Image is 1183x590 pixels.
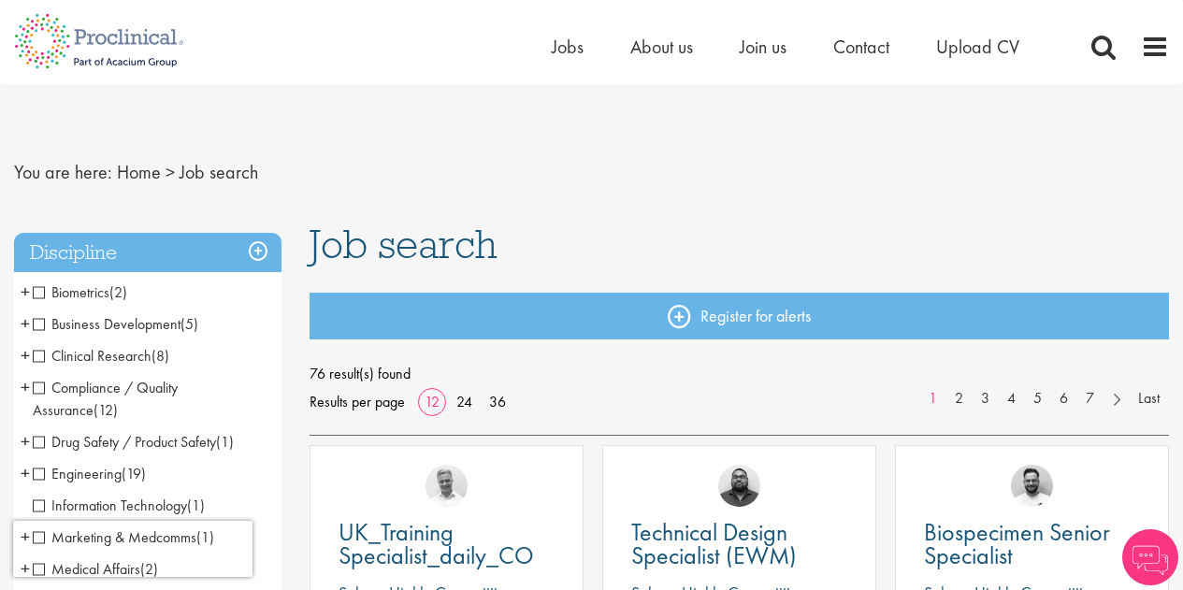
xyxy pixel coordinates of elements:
span: 76 result(s) found [310,360,1169,388]
span: + [21,278,30,306]
span: You are here: [14,160,112,184]
span: (1) [187,496,205,515]
span: Engineering [33,464,122,483]
a: Biospecimen Senior Specialist [924,521,1140,568]
iframe: reCAPTCHA [13,521,252,577]
span: (8) [151,346,169,366]
span: Biometrics [33,282,127,302]
span: + [21,341,30,369]
span: Clinical Research [33,346,169,366]
a: 1 [919,388,946,410]
span: Information Technology [33,496,205,515]
h3: Discipline [14,233,281,273]
span: Business Development [33,314,198,334]
a: Jobs [552,35,584,59]
a: Technical Design Specialist (EWM) [631,521,847,568]
span: + [21,373,30,401]
img: Chatbot [1122,529,1178,585]
a: UK_Training Specialist_daily_CO [339,521,555,568]
span: Biometrics [33,282,109,302]
span: (2) [109,282,127,302]
a: 6 [1050,388,1077,410]
a: Last [1129,388,1169,410]
span: + [21,459,30,487]
img: Emile De Beer [1011,465,1053,507]
span: (19) [122,464,146,483]
a: 12 [418,392,446,411]
a: 2 [945,388,973,410]
span: Information Technology [33,496,187,515]
a: breadcrumb link [117,160,161,184]
a: 24 [450,392,479,411]
span: (1) [216,432,234,452]
span: Job search [180,160,258,184]
a: Upload CV [936,35,1019,59]
a: 36 [483,392,512,411]
span: Business Development [33,314,180,334]
span: Drug Safety / Product Safety [33,432,216,452]
img: Joshua Bye [426,465,468,507]
span: Job search [310,219,498,269]
span: Engineering [33,464,146,483]
a: 7 [1076,388,1104,410]
span: Biospecimen Senior Specialist [924,516,1110,571]
span: Clinical Research [33,346,151,366]
span: (12) [94,400,118,420]
a: Join us [740,35,786,59]
span: (5) [180,314,198,334]
span: Compliance / Quality Assurance [33,378,178,420]
a: 4 [998,388,1025,410]
span: Technical Design Specialist (EWM) [631,516,797,571]
span: + [21,309,30,338]
a: 5 [1024,388,1051,410]
a: 3 [972,388,999,410]
span: UK_Training Specialist_daily_CO [339,516,534,571]
span: Drug Safety / Product Safety [33,432,234,452]
span: > [166,160,175,184]
a: Register for alerts [310,293,1169,339]
span: Results per page [310,388,405,416]
span: + [21,427,30,455]
a: Contact [833,35,889,59]
a: About us [630,35,693,59]
img: Ashley Bennett [718,465,760,507]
